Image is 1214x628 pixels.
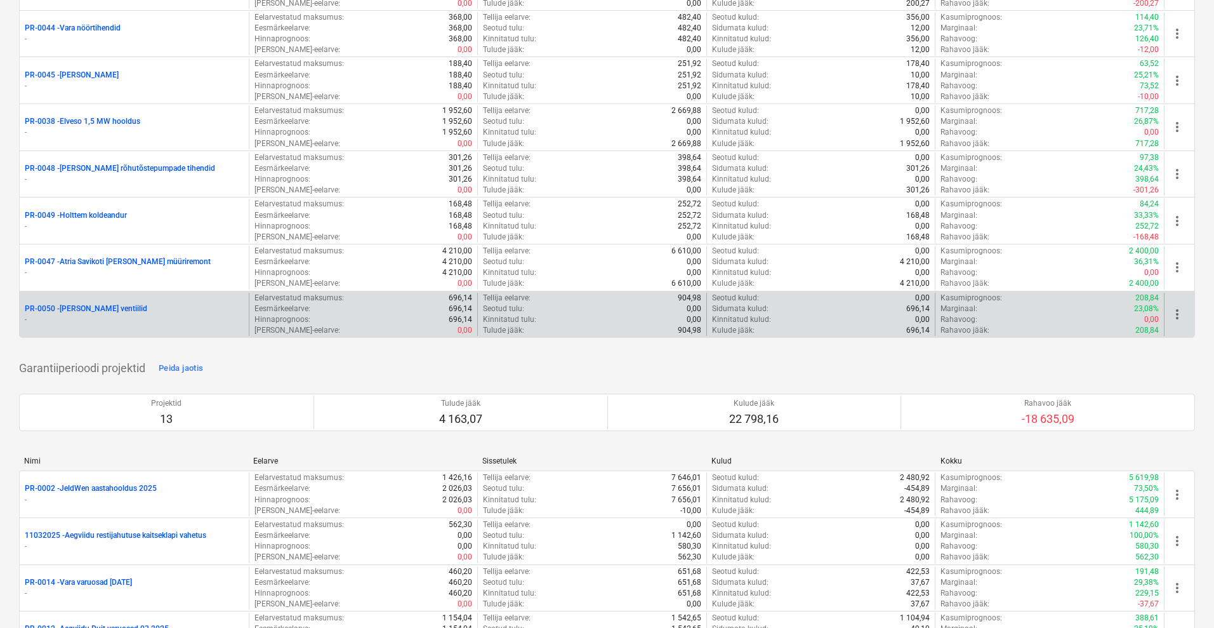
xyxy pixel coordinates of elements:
p: 0,00 [687,304,701,314]
p: Kinnitatud tulu : [483,34,536,44]
p: 0,00 [687,185,701,196]
div: 11032025 -Aegviidu restijahutuse kaitseklapi vahetus- [25,530,244,552]
p: [PERSON_NAME]-eelarve : [254,138,340,149]
p: Seotud tulu : [483,23,524,34]
p: 168,48 [906,232,930,243]
p: 23,08% [1134,304,1159,314]
p: 0,00 [687,314,701,325]
p: Eelarvestatud maksumus : [254,293,344,304]
p: Garantiiperioodi projektid [19,361,145,376]
p: 0,00 [915,267,930,278]
p: -301,26 [1133,185,1159,196]
span: more_vert [1170,487,1185,502]
p: Eesmärkeelarve : [254,210,310,221]
p: Kulude jääk : [712,325,755,336]
p: PR-0049 - Holttem koldeandur [25,210,127,221]
p: 168,48 [906,210,930,221]
p: 25,21% [1134,70,1159,81]
p: Kinnitatud kulud : [712,221,771,232]
p: 188,40 [449,58,472,69]
p: Seotud kulud : [712,152,759,163]
p: - [25,34,244,44]
p: 5 619,98 [1129,472,1159,483]
p: 356,00 [906,34,930,44]
p: 4 210,00 [442,257,472,267]
p: Kulude jääk : [712,91,755,102]
p: [PERSON_NAME]-eelarve : [254,91,340,102]
p: 356,00 [906,12,930,23]
p: Marginaal : [940,23,977,34]
p: Rahavoo jääk : [940,138,989,149]
p: Seotud tulu : [483,116,524,127]
p: 0,00 [915,221,930,232]
p: Sidumata kulud : [712,70,769,81]
p: 904,98 [678,325,701,336]
p: Tellija eelarve : [483,472,531,483]
p: Eelarvestatud maksumus : [254,246,344,257]
p: -12,00 [1138,44,1159,55]
p: Kinnitatud kulud : [712,267,771,278]
div: Peida jaotis [159,361,203,376]
p: Tulude jääk : [483,325,524,336]
p: Kinnitatud tulu : [483,127,536,138]
p: 7 656,01 [671,483,701,494]
p: Seotud kulud : [712,293,759,304]
div: PR-0050 -[PERSON_NAME] ventiilid- [25,304,244,325]
p: Seotud tulu : [483,163,524,174]
p: Sidumata kulud : [712,23,769,34]
p: Eelarvestatud maksumus : [254,199,344,210]
p: - [25,81,244,91]
p: PR-0047 - Atria Savikoti [PERSON_NAME] müüriremont [25,257,211,267]
p: 2 400,00 [1129,278,1159,289]
p: 6 610,00 [671,278,701,289]
p: Hinnaprognoos : [254,221,310,232]
p: Kinnitatud tulu : [483,267,536,278]
p: 301,26 [449,152,472,163]
p: 168,48 [449,199,472,210]
p: 696,14 [449,314,472,325]
p: Kulude jääk : [712,44,755,55]
p: 168,48 [449,221,472,232]
p: 114,40 [1135,12,1159,23]
p: Kinnitatud tulu : [483,81,536,91]
p: [PERSON_NAME]-eelarve : [254,185,340,196]
p: 301,26 [449,163,472,174]
p: Kinnitatud tulu : [483,174,536,185]
p: 24,43% [1134,163,1159,174]
p: 4 210,00 [442,267,472,278]
div: PR-0044 -Vara nöörtihendid- [25,23,244,44]
p: 301,26 [906,185,930,196]
span: more_vert [1170,119,1185,135]
p: 4 210,00 [442,246,472,257]
p: 1 952,60 [442,116,472,127]
p: 0,00 [915,174,930,185]
p: Marginaal : [940,163,977,174]
p: Kulude jääk [729,398,779,409]
p: 4 210,00 [900,278,930,289]
p: Tellija eelarve : [483,12,531,23]
p: Rahavoog : [940,81,977,91]
p: Kinnitatud kulud : [712,127,771,138]
p: 10,00 [911,70,930,81]
p: 0,00 [458,325,472,336]
p: [PERSON_NAME]-eelarve : [254,278,340,289]
p: - [25,267,244,278]
p: Kulude jääk : [712,185,755,196]
p: Sidumata kulud : [712,304,769,314]
p: 10,00 [911,91,930,102]
p: 252,72 [678,210,701,221]
p: 251,92 [678,81,701,91]
p: Kasumiprognoos : [940,199,1002,210]
p: 398,64 [678,152,701,163]
p: 0,00 [915,105,930,116]
p: Eesmärkeelarve : [254,163,310,174]
p: Marginaal : [940,257,977,267]
p: [PERSON_NAME]-eelarve : [254,232,340,243]
p: 0,00 [458,138,472,149]
p: - [25,314,244,325]
p: 1 952,60 [900,138,930,149]
p: Kasumiprognoos : [940,12,1002,23]
p: 36,31% [1134,257,1159,267]
p: Kasumiprognoos : [940,152,1002,163]
p: - [25,495,244,505]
